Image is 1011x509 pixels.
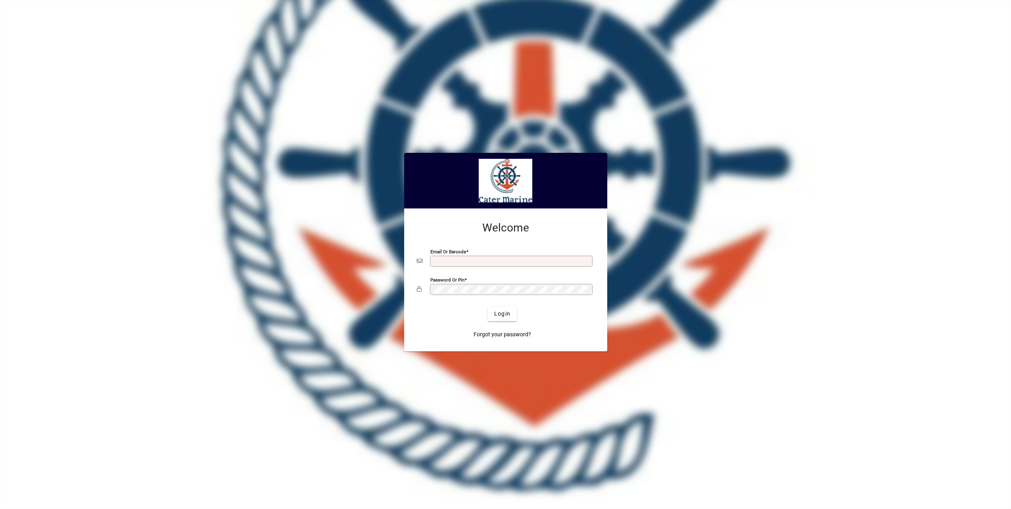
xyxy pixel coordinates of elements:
[417,221,595,235] h2: Welcome
[430,249,466,254] mat-label: Email or Barcode
[488,307,517,321] button: Login
[470,328,534,342] a: Forgot your password?
[430,277,464,282] mat-label: Password or Pin
[474,330,531,339] span: Forgot your password?
[494,310,510,318] span: Login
